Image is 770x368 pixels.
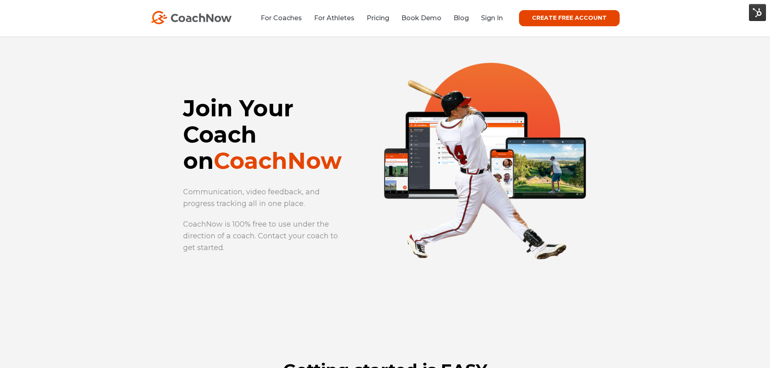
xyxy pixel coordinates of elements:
[519,10,620,26] a: CREATE FREE ACCOUNT
[401,14,441,22] a: Book Demo
[367,14,389,22] a: Pricing
[481,14,503,22] a: Sign In
[454,14,469,22] a: Blog
[261,14,302,22] a: For Coaches
[183,219,347,254] p: CoachNow is 100% free to use under the direction of a coach. Contact your coach to get started.
[749,4,766,21] img: HubSpot Tools Menu Toggle
[183,95,352,174] h1: Join Your Coach on
[214,147,342,175] span: CoachNow
[183,186,347,210] p: Communication, video feedback, and progress tracking all in one place.
[151,11,232,24] img: CoachNow Logo
[314,14,354,22] a: For Athletes
[359,22,612,275] img: CoachNow for Athletes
